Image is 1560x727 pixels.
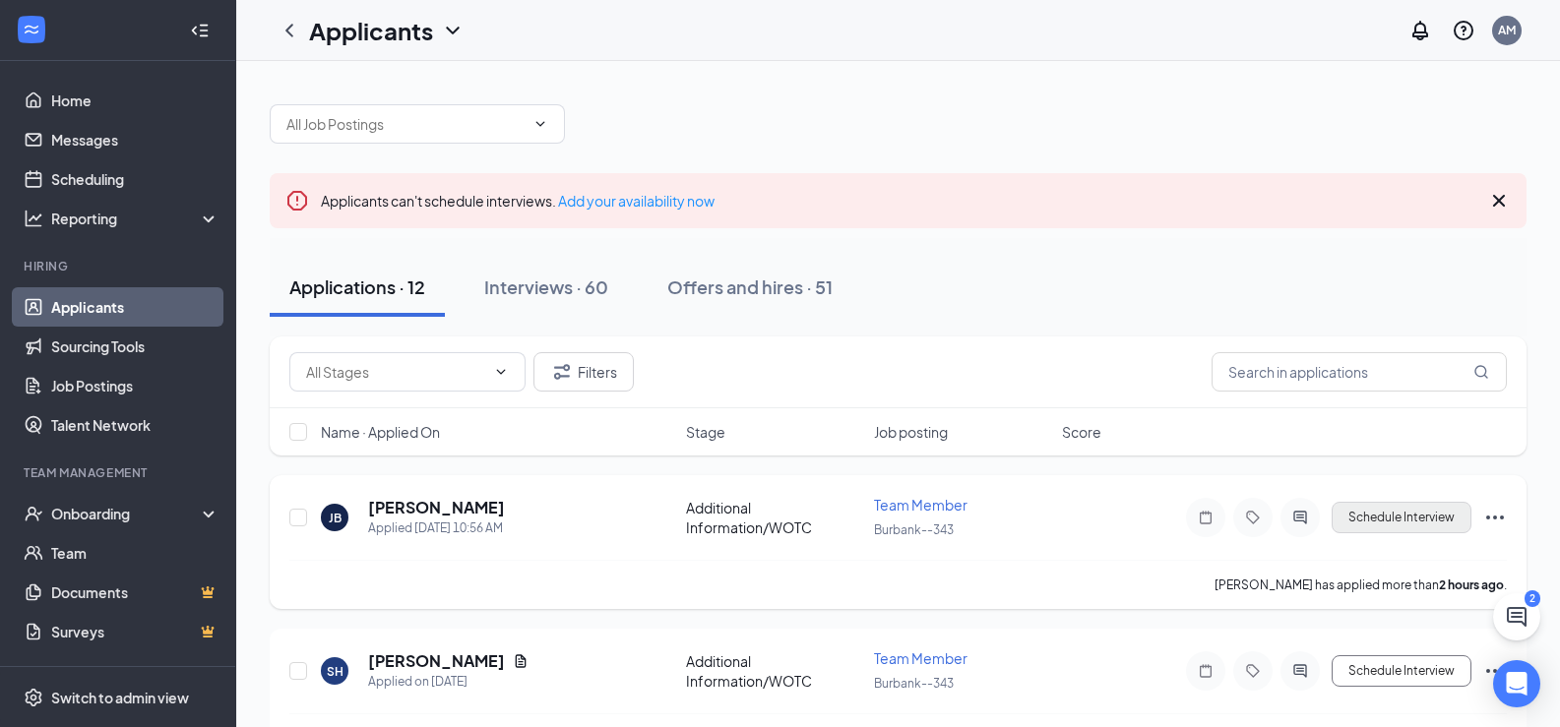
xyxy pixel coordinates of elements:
div: Open Intercom Messenger [1493,660,1540,707]
svg: WorkstreamLogo [22,20,41,39]
span: Team Member [874,496,967,514]
div: Applications · 12 [289,274,425,299]
a: SurveysCrown [51,612,219,651]
div: Hiring [24,258,216,274]
button: Filter Filters [533,352,634,392]
span: Name · Applied On [321,422,440,442]
p: [PERSON_NAME] has applied more than . [1215,576,1507,593]
div: 2 [1525,590,1540,607]
span: Burbank--343 [874,522,954,537]
a: Team [51,533,219,573]
svg: Ellipses [1483,506,1507,529]
div: JB [329,510,342,526]
svg: Tag [1241,663,1265,679]
div: Reporting [51,209,220,228]
svg: ChevronDown [493,364,509,380]
a: Scheduling [51,159,219,199]
svg: Tag [1241,510,1265,525]
svg: Error [285,189,309,212]
svg: UserCheck [24,504,43,523]
svg: ChevronDown [441,19,465,42]
a: Talent Network [51,405,219,445]
div: Interviews · 60 [484,274,608,299]
div: Applied on [DATE] [368,672,529,692]
input: All Stages [306,361,485,383]
svg: ChatActive [1505,605,1529,629]
div: Team Management [24,464,216,481]
a: Job Postings [51,366,219,405]
button: Schedule Interview [1332,655,1471,687]
div: Offers and hires · 51 [667,274,833,299]
a: Home [51,81,219,120]
svg: Collapse [190,21,210,40]
svg: ActiveChat [1288,510,1312,525]
button: ChatActive [1493,593,1540,640]
a: Messages [51,120,219,159]
button: Schedule Interview [1332,502,1471,533]
h1: Applicants [309,14,433,47]
h5: [PERSON_NAME] [368,650,505,672]
span: Stage [686,422,725,442]
input: All Job Postings [286,113,525,135]
div: Switch to admin view [51,688,189,707]
div: Applied [DATE] 10:56 AM [368,518,505,538]
div: Additional Information/WOTC [686,651,862,691]
span: Score [1062,422,1101,442]
svg: Cross [1487,189,1511,212]
a: Sourcing Tools [51,327,219,366]
svg: Note [1194,663,1217,679]
a: Add your availability now [558,192,715,210]
span: Job posting [874,422,948,442]
span: Applicants can't schedule interviews. [321,192,715,210]
svg: Notifications [1408,19,1432,42]
span: Team Member [874,649,967,667]
h5: [PERSON_NAME] [368,497,505,518]
div: AM [1498,22,1516,38]
svg: ChevronLeft [278,19,301,42]
svg: QuestionInfo [1452,19,1475,42]
svg: Document [513,653,529,669]
svg: ChevronDown [532,116,548,132]
svg: Note [1194,510,1217,525]
a: DocumentsCrown [51,573,219,612]
svg: Analysis [24,209,43,228]
input: Search in applications [1212,352,1507,392]
div: Onboarding [51,504,203,523]
svg: Ellipses [1483,659,1507,683]
span: Burbank--343 [874,676,954,691]
svg: ActiveChat [1288,663,1312,679]
a: Applicants [51,287,219,327]
div: Additional Information/WOTC [686,498,862,537]
b: 2 hours ago [1439,577,1504,592]
svg: Filter [550,360,574,384]
div: SH [327,663,343,680]
svg: MagnifyingGlass [1473,364,1489,380]
svg: Settings [24,688,43,707]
